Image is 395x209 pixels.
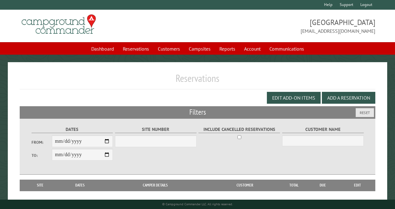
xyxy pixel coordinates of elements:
h1: Reservations [20,72,375,89]
label: Dates [32,126,113,133]
label: From: [32,139,52,145]
a: Reservations [119,43,153,55]
a: Reports [216,43,239,55]
a: Account [240,43,264,55]
button: Reset [356,108,374,117]
a: Campsites [185,43,214,55]
th: Camper Details [103,180,208,191]
th: Total [281,180,306,191]
th: Due [306,180,340,191]
label: Site Number [115,126,197,133]
img: Campground Commander [20,12,98,37]
th: Dates [57,180,103,191]
th: Site [23,180,57,191]
a: Customers [154,43,184,55]
button: Add a Reservation [322,92,375,104]
span: [GEOGRAPHIC_DATA] [EMAIL_ADDRESS][DOMAIN_NAME] [197,17,375,35]
button: Edit Add-on Items [267,92,321,104]
a: Communications [266,43,308,55]
th: Customer [208,180,281,191]
label: To: [32,152,52,158]
a: Dashboard [87,43,118,55]
label: Customer Name [282,126,364,133]
h2: Filters [20,106,375,118]
label: Include Cancelled Reservations [198,126,280,133]
small: © Campground Commander LLC. All rights reserved. [162,202,233,206]
th: Edit [340,180,375,191]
